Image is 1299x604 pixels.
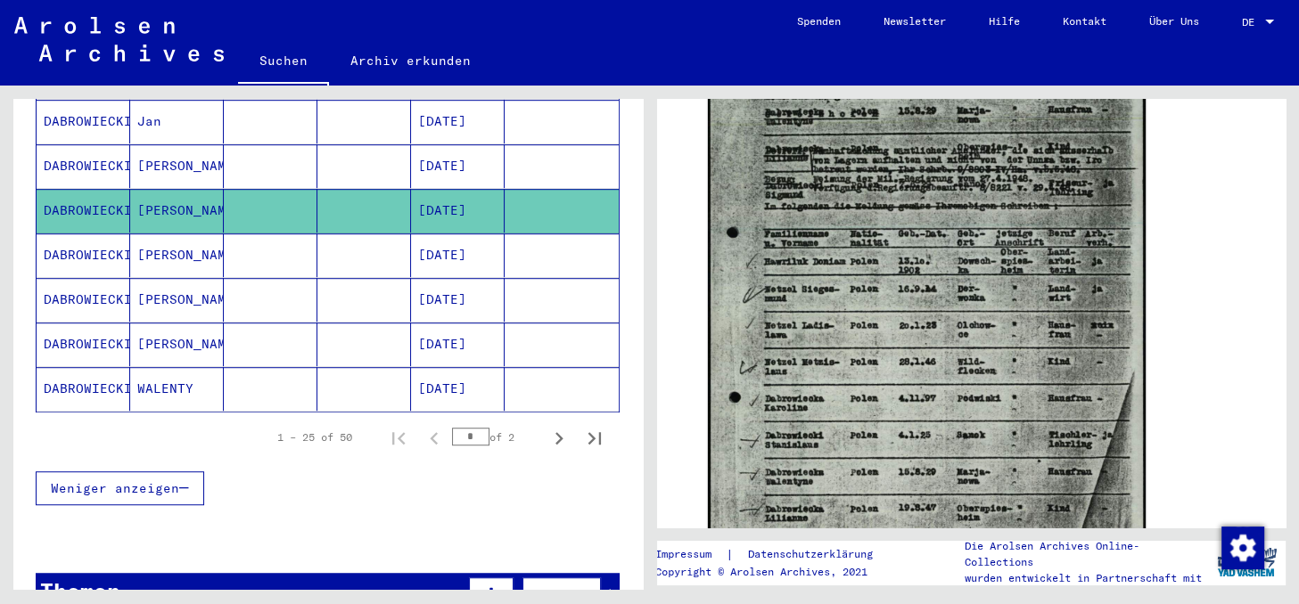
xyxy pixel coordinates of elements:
mat-cell: [DATE] [411,233,505,277]
mat-cell: DABROWIECKI [37,189,130,233]
mat-cell: DABROWIECKI [37,233,130,277]
button: Next page [541,420,577,455]
p: wurden entwickelt in Partnerschaft mit [964,570,1206,586]
p: Die Arolsen Archives Online-Collections [964,538,1206,570]
mat-cell: DABROWIECKI [37,322,130,366]
mat-cell: [PERSON_NAME] [130,322,224,366]
span: Filter [538,586,586,602]
button: Weniger anzeigen [36,471,204,505]
img: yv_logo.png [1213,540,1280,584]
a: Suchen [238,39,329,86]
mat-cell: [PERSON_NAME] [130,278,224,322]
mat-cell: WALENTY [130,367,224,411]
mat-cell: [DATE] [411,189,505,233]
span: DE [1242,16,1262,29]
mat-cell: [DATE] [411,144,505,188]
mat-cell: [DATE] [411,278,505,322]
button: First page [381,420,416,455]
mat-cell: [DATE] [411,100,505,143]
a: Archiv erkunden [329,39,492,82]
a: Impressum [654,545,725,564]
mat-cell: DABROWIECKI [37,100,130,143]
span: Weniger anzeigen [51,480,179,496]
div: 1 – 25 of 50 [277,429,352,445]
button: Last page [577,420,613,455]
mat-cell: [DATE] [411,322,505,366]
div: of 2 [452,429,541,445]
mat-cell: DABROWIECKI [37,367,130,411]
img: Zustimmung ändern [1221,526,1264,569]
mat-cell: DABROWIECKI [37,278,130,322]
img: Arolsen_neg.svg [14,17,224,61]
mat-cell: Jan [130,100,224,143]
a: Datenschutzerklärung [733,545,893,564]
p: Copyright © Arolsen Archives, 2021 [654,564,893,580]
div: Zustimmung ändern [1221,526,1263,568]
mat-cell: [PERSON_NAME] [130,144,224,188]
mat-cell: [PERSON_NAME] [130,189,224,233]
span: Datensätze gefunden [224,586,376,602]
mat-cell: DABROWIECKI [37,144,130,188]
mat-cell: [DATE] [411,367,505,411]
span: 13 [208,586,224,602]
button: Previous page [416,420,452,455]
div: | [654,545,893,564]
mat-cell: [PERSON_NAME] [130,233,224,277]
